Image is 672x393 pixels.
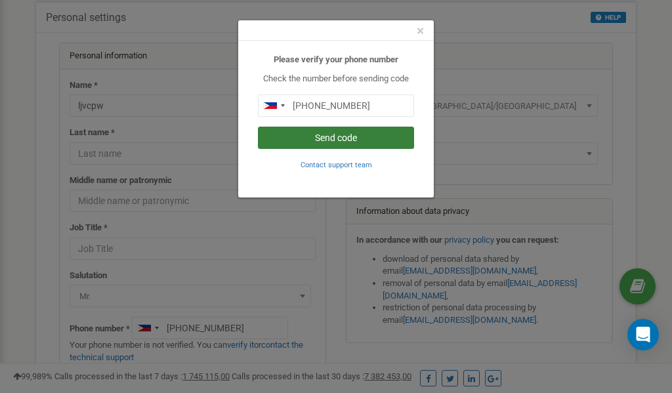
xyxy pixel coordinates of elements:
[258,73,414,85] p: Check the number before sending code
[274,54,398,64] b: Please verify your phone number
[301,161,372,169] small: Contact support team
[627,319,659,350] div: Open Intercom Messenger
[417,24,424,38] button: Close
[259,95,289,116] div: Telephone country code
[301,159,372,169] a: Contact support team
[258,127,414,149] button: Send code
[417,23,424,39] span: ×
[258,94,414,117] input: 0905 123 4567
